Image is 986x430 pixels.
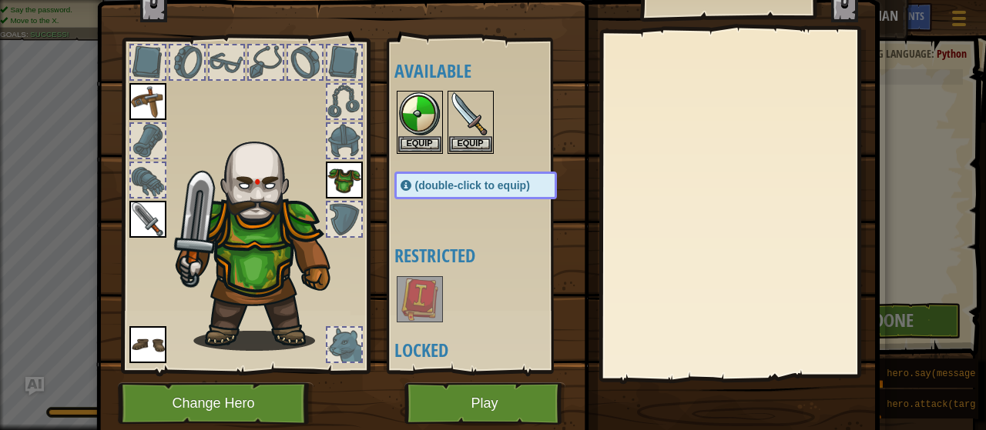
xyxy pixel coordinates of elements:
img: portrait.png [398,278,441,321]
img: portrait.png [129,326,166,363]
img: goliath_hair.png [168,127,357,351]
img: portrait.png [449,92,492,135]
button: Change Hero [118,382,314,425]
span: (double-click to equip) [415,179,530,192]
h4: Locked [394,340,588,360]
img: portrait.png [326,162,363,198]
button: Play [404,382,565,425]
h4: Available [394,61,588,81]
button: Equip [449,136,492,152]
img: portrait.png [398,92,441,135]
img: portrait.png [129,83,166,120]
img: portrait.png [129,201,166,238]
button: Equip [398,136,441,152]
h4: Restricted [394,245,588,265]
